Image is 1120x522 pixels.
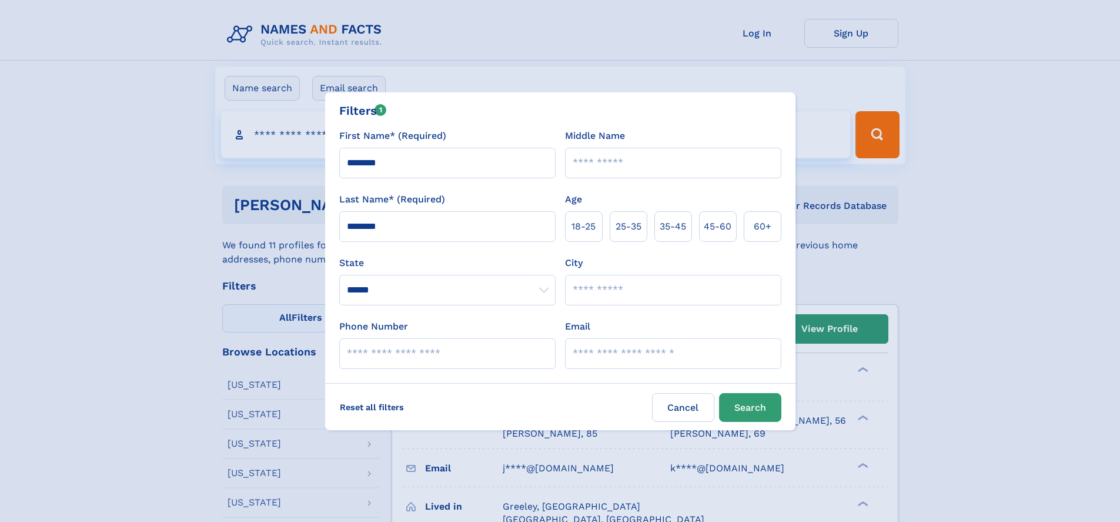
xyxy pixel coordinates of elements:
[652,393,714,422] label: Cancel
[565,129,625,143] label: Middle Name
[339,256,556,270] label: State
[754,220,771,234] span: 60+
[719,393,781,422] button: Search
[339,192,445,207] label: Last Name* (Required)
[565,192,582,207] label: Age
[332,393,412,421] label: Reset all filters
[565,320,590,334] label: Email
[616,220,641,234] span: 25‑35
[339,102,387,119] div: Filters
[339,320,408,334] label: Phone Number
[660,220,686,234] span: 35‑45
[339,129,446,143] label: First Name* (Required)
[571,220,596,234] span: 18‑25
[704,220,731,234] span: 45‑60
[565,256,583,270] label: City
